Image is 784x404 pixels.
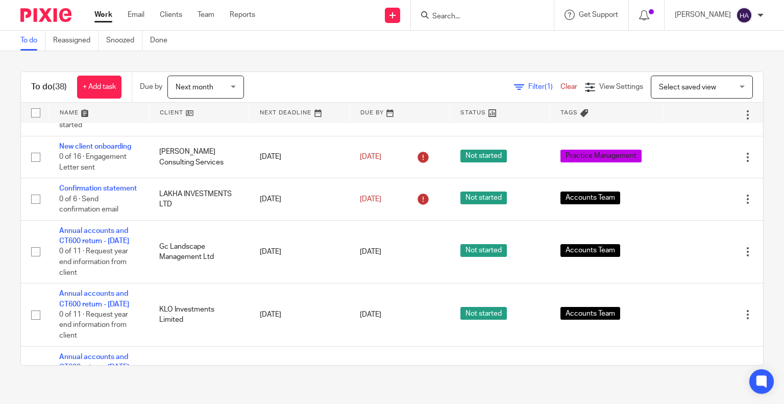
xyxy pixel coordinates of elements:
[560,244,620,257] span: Accounts Team
[176,84,213,91] span: Next month
[59,248,128,276] span: 0 of 11 · Request year end information from client
[59,227,129,245] a: Annual accounts and CT600 return - [DATE]
[160,10,182,20] a: Clients
[250,283,350,346] td: [DATE]
[20,31,45,51] a: To do
[59,153,127,171] span: 0 of 16 · Engagement Letter sent
[106,31,142,51] a: Snoozed
[128,10,144,20] a: Email
[77,76,121,99] a: + Add task
[360,311,381,318] span: [DATE]
[736,7,752,23] img: svg%3E
[360,196,381,203] span: [DATE]
[31,82,67,92] h1: To do
[150,31,175,51] a: Done
[230,10,255,20] a: Reports
[149,283,249,346] td: KLO Investments Limited
[560,83,577,90] a: Clear
[59,185,137,192] a: Confirmation statement
[59,196,118,213] span: 0 of 6 · Send confirmation email
[250,220,350,283] td: [DATE]
[560,110,578,115] span: Tags
[560,307,620,320] span: Accounts Team
[140,82,162,92] p: Due by
[149,178,249,220] td: LAKHA INVESTMENTS LTD
[59,143,131,150] a: New client onboarding
[149,136,249,178] td: [PERSON_NAME] Consulting Services
[560,150,642,162] span: Practice Management
[59,353,129,371] a: Annual accounts and CT600 return - [DATE]
[53,31,99,51] a: Reassigned
[20,8,71,22] img: Pixie
[460,150,507,162] span: Not started
[545,83,553,90] span: (1)
[460,244,507,257] span: Not started
[599,83,643,90] span: View Settings
[59,111,137,129] span: 0 of 4 · Inform client task started
[59,290,129,307] a: Annual accounts and CT600 return - [DATE]
[59,311,128,339] span: 0 of 11 · Request year end information from client
[659,84,716,91] span: Select saved view
[431,12,523,21] input: Search
[579,11,618,18] span: Get Support
[460,307,507,320] span: Not started
[53,83,67,91] span: (38)
[460,192,507,204] span: Not started
[94,10,112,20] a: Work
[360,153,381,160] span: [DATE]
[675,10,731,20] p: [PERSON_NAME]
[528,83,560,90] span: Filter
[149,220,249,283] td: Gc Landscape Management Ltd
[560,192,620,204] span: Accounts Team
[250,178,350,220] td: [DATE]
[198,10,214,20] a: Team
[250,136,350,178] td: [DATE]
[360,248,381,255] span: [DATE]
